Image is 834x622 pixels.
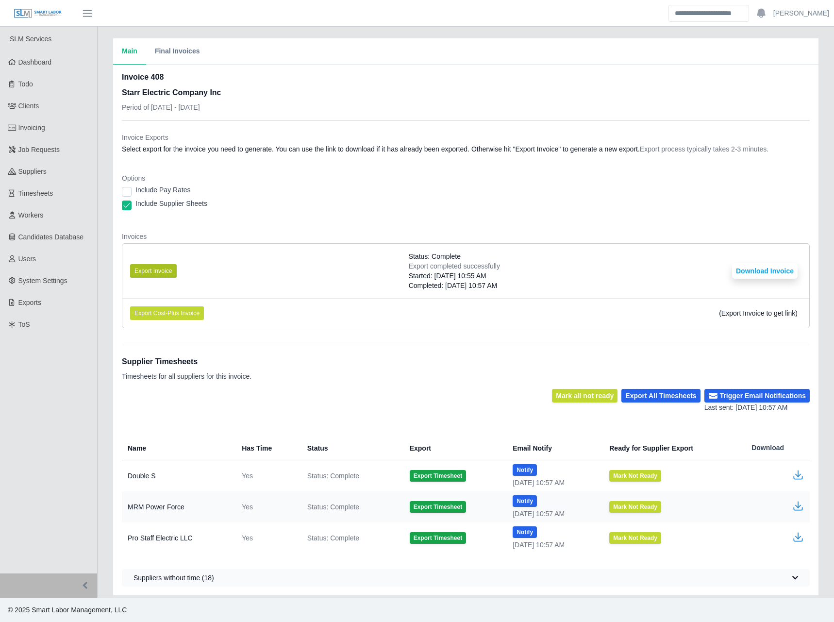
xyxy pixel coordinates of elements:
[402,436,505,460] th: Export
[122,522,234,554] td: Pro Staff Electric LLC
[18,255,36,263] span: Users
[704,389,810,403] button: Trigger Email Notifications
[621,389,700,403] button: Export All Timesheets
[135,199,207,208] label: Include Supplier Sheets
[18,146,60,153] span: Job Requests
[307,502,359,512] span: Status: Complete
[409,261,500,271] div: Export completed successfully
[601,436,744,460] th: Ready for Supplier Export
[18,124,45,132] span: Invoicing
[609,470,661,482] button: Mark Not Ready
[552,389,617,403] button: Mark all not ready
[410,470,466,482] button: Export Timesheet
[18,58,52,66] span: Dashboard
[668,5,749,22] input: Search
[122,371,251,381] p: Timesheets for all suppliers for this invoice.
[122,232,810,241] dt: Invoices
[773,8,829,18] a: [PERSON_NAME]
[18,102,39,110] span: Clients
[18,299,41,306] span: Exports
[513,509,594,519] div: [DATE] 10:57 AM
[8,606,127,614] span: © 2025 Smart Labor Management, LLC
[704,403,810,413] div: Last sent: [DATE] 10:57 AM
[18,320,30,328] span: ToS
[18,277,67,285] span: System Settings
[719,309,798,317] span: (Export Invoice to get link)
[513,540,594,550] div: [DATE] 10:57 AM
[18,189,53,197] span: Timesheets
[122,173,810,183] dt: Options
[146,38,209,65] button: Final Invoices
[122,87,221,99] h3: Starr Electric Company Inc
[409,271,500,281] div: Started: [DATE] 10:55 AM
[744,436,810,460] th: Download
[10,35,51,43] span: SLM Services
[513,526,537,538] button: Notify
[133,573,214,583] span: Suppliers without time (18)
[307,533,359,543] span: Status: Complete
[122,356,251,368] h1: Supplier Timesheets
[122,133,810,142] dt: Invoice Exports
[234,436,300,460] th: Has Time
[300,436,402,460] th: Status
[410,532,466,544] button: Export Timesheet
[732,263,798,279] button: Download Invoice
[122,569,810,587] button: Suppliers without time (18)
[122,71,221,83] h2: Invoice 408
[130,306,204,320] button: Export Cost-Plus Invoice
[409,281,500,290] div: Completed: [DATE] 10:57 AM
[409,252,461,261] span: Status: Complete
[122,102,221,112] p: Period of [DATE] - [DATE]
[609,532,661,544] button: Mark Not Ready
[505,436,601,460] th: Email Notify
[122,144,810,154] dd: Select export for the invoice you need to generate. You can use the link to download if it has al...
[122,436,234,460] th: Name
[113,38,146,65] button: Main
[234,522,300,554] td: Yes
[18,168,47,175] span: Suppliers
[122,491,234,522] td: MRM Power Force
[234,460,300,492] td: Yes
[307,471,359,481] span: Status: Complete
[640,145,768,153] span: Export process typically takes 2-3 minutes.
[410,501,466,513] button: Export Timesheet
[122,460,234,492] td: Double S
[18,80,33,88] span: Todo
[513,478,594,488] div: [DATE] 10:57 AM
[513,464,537,476] button: Notify
[14,8,62,19] img: SLM Logo
[130,264,177,278] button: Export Invoice
[234,491,300,522] td: Yes
[609,501,661,513] button: Mark Not Ready
[732,267,798,275] a: Download Invoice
[18,233,84,241] span: Candidates Database
[18,211,44,219] span: Workers
[513,495,537,507] button: Notify
[135,185,191,195] label: Include Pay Rates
